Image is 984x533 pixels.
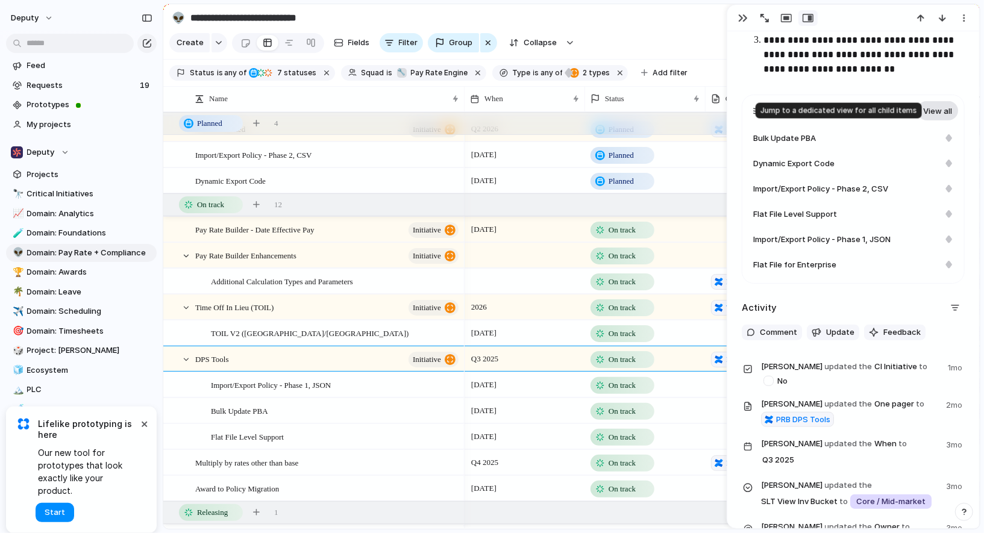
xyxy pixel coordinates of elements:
[946,478,965,493] span: 3mo
[825,521,873,533] span: updated the
[27,188,152,200] span: Critical Initiatives
[13,285,21,299] div: 🌴
[11,208,23,220] button: 📈
[840,496,848,508] span: to
[409,352,459,367] button: initiative
[6,224,157,242] a: 🧪Domain: Foundations
[484,93,503,105] span: When
[883,326,921,338] span: Feedback
[742,301,777,315] h2: Activity
[11,344,23,357] button: 🎲
[27,364,152,376] span: Ecosystem
[274,507,278,519] span: 1
[605,93,624,105] span: Status
[11,188,23,200] button: 🔭
[27,286,152,298] span: Domain: Leave
[27,60,152,72] span: Feed
[468,429,500,444] span: [DATE]
[579,68,589,77] span: 2
[653,67,688,78] span: Add filter
[409,122,459,137] button: initiative
[609,276,636,288] span: On track
[6,244,157,262] a: 👽Domain: Pay Rate + Compliance
[411,67,468,78] span: Pay Rate Engine
[195,481,279,495] span: Award to Policy Migration
[946,437,965,451] span: 3mo
[197,117,222,129] span: Planned
[856,496,926,508] span: Core / Mid-market
[27,266,152,278] span: Domain: Awards
[397,68,407,78] div: 🔧
[27,146,55,158] span: Deputy
[211,274,353,288] span: Additional Calculation Types and Parameters
[172,10,185,26] div: 👽
[329,33,375,52] button: Fields
[468,173,500,188] span: [DATE]
[6,143,157,161] button: Deputy
[946,397,965,411] span: 2mo
[609,328,636,340] span: On track
[274,199,282,211] span: 12
[807,325,859,340] button: Update
[726,457,817,469] span: Draft Multiplying pay by other rates than the employee base rate
[533,67,539,78] span: is
[274,67,317,78] span: statuses
[384,66,395,79] button: is
[27,79,136,92] span: Requests
[726,354,776,366] span: PRB DPS Tools
[6,185,157,203] a: 🔭Critical Initiatives
[11,364,23,376] button: 🧊
[27,344,152,357] span: Project: [PERSON_NAME]
[711,455,821,471] a: Draft Multiplying pay by other rates than the employee base rate
[6,381,157,399] div: 🏔️PLC
[609,431,636,443] span: On track
[209,93,228,105] span: Name
[609,405,636,417] span: On track
[428,33,479,52] button: Group
[6,96,157,114] a: Prototypes
[756,103,922,119] div: Jump to a dedicated view for all child items
[524,37,557,49] span: Collapse
[609,457,636,469] span: On track
[609,302,636,314] span: On track
[13,187,21,201] div: 🔭
[609,354,636,366] span: On track
[902,521,910,533] span: to
[753,132,816,145] span: Bulk Update PBA
[6,57,157,75] a: Feed
[223,67,246,78] span: any of
[413,299,441,316] span: initiative
[274,68,284,77] span: 7
[140,79,152,92] span: 19
[6,116,157,134] a: My projects
[27,325,152,337] span: Domain: Timesheets
[609,175,634,187] span: Planned
[609,250,636,262] span: On track
[609,483,636,495] span: On track
[761,478,939,510] span: SLT View Inv Bucket
[6,205,157,223] div: 📈Domain: Analytics
[195,352,229,366] span: DPS Tools
[468,378,500,392] span: [DATE]
[6,76,157,95] a: Requests19
[11,266,23,278] button: 🏆
[38,446,139,497] span: Our new tool for prototypes that look exactly like your product.
[6,322,157,340] div: 🎯Domain: Timesheets
[609,224,636,236] span: On track
[468,481,500,496] span: [DATE]
[6,166,157,184] a: Projects
[274,117,278,129] span: 4
[211,429,284,443] span: Flat File Level Support
[761,479,823,491] span: [PERSON_NAME]
[753,183,888,195] span: Import/Export Policy - Phase 2, CSV
[725,93,758,105] span: One pager
[920,361,928,373] span: to
[502,33,563,52] button: Collapse
[753,158,835,170] span: Dynamic Export Code
[468,326,500,340] span: [DATE]
[362,67,384,78] span: Squad
[13,266,21,279] div: 🏆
